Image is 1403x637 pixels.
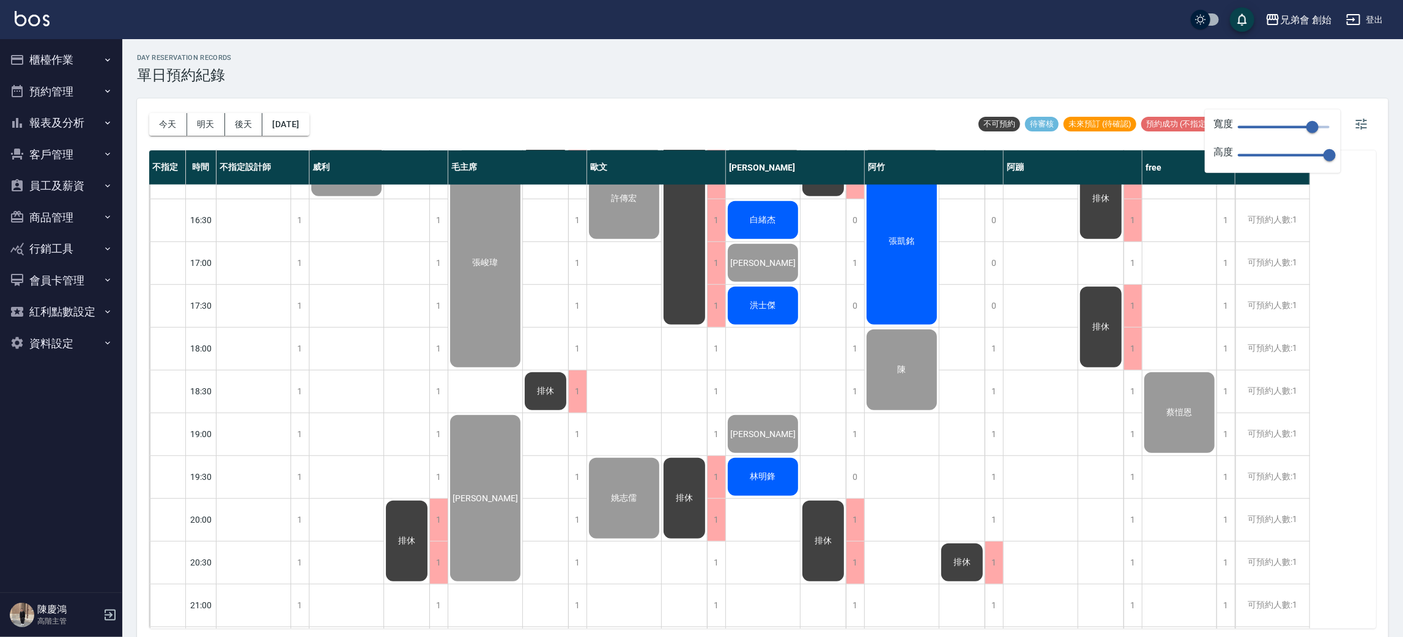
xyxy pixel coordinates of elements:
[587,150,726,185] div: 歐文
[535,386,557,397] span: 排休
[568,542,587,584] div: 1
[568,413,587,455] div: 1
[37,603,100,616] h5: 陳慶鴻
[470,257,501,268] span: 張峻瑋
[10,603,34,627] img: Person
[1235,584,1309,627] div: 可預約人數:1
[186,370,217,413] div: 18:30
[429,199,448,241] div: 1
[291,584,309,627] div: 1
[186,284,217,327] div: 17:30
[429,370,448,413] div: 1
[5,265,117,296] button: 會員卡管理
[1064,119,1136,130] span: 未來預訂 (待確認)
[979,119,1020,130] span: 不可預約
[186,150,217,185] div: 時間
[429,456,448,498] div: 1
[429,285,448,327] div: 1
[1164,407,1195,418] span: 蔡愷恩
[707,413,725,455] div: 1
[707,370,725,413] div: 1
[291,499,309,541] div: 1
[846,370,864,413] div: 1
[1124,242,1142,284] div: 1
[1124,413,1142,455] div: 1
[1124,499,1142,541] div: 1
[5,107,117,139] button: 報表及分析
[673,493,695,504] span: 排休
[1235,370,1309,413] div: 可預約人數:1
[186,241,217,284] div: 17:00
[895,364,909,375] span: 陳
[1213,118,1233,136] span: 寬度
[5,328,117,359] button: 資料設定
[5,202,117,234] button: 商品管理
[5,139,117,171] button: 客戶管理
[309,150,448,185] div: 威利
[728,429,798,439] span: [PERSON_NAME]
[748,471,779,482] span: 林明鋒
[291,370,309,413] div: 1
[448,150,587,185] div: 毛主席
[985,584,1003,627] div: 1
[1090,193,1112,204] span: 排休
[707,199,725,241] div: 1
[1004,150,1142,185] div: 阿蹦
[1124,584,1142,627] div: 1
[1216,456,1235,498] div: 1
[429,499,448,541] div: 1
[1235,456,1309,498] div: 可預約人數:1
[137,67,232,84] h3: 單日預約紀錄
[1341,9,1388,31] button: 登出
[1216,242,1235,284] div: 1
[846,242,864,284] div: 1
[186,541,217,584] div: 20:30
[429,242,448,284] div: 1
[186,327,217,370] div: 18:00
[707,499,725,541] div: 1
[985,285,1003,327] div: 0
[187,113,225,136] button: 明天
[985,499,1003,541] div: 1
[149,113,187,136] button: 今天
[291,328,309,370] div: 1
[5,233,117,265] button: 行銷工具
[1124,456,1142,498] div: 1
[707,242,725,284] div: 1
[262,113,309,136] button: [DATE]
[186,455,217,498] div: 19:30
[865,150,1004,185] div: 阿竹
[1216,542,1235,584] div: 1
[846,285,864,327] div: 0
[1216,199,1235,241] div: 1
[1280,12,1331,28] div: 兄弟會 創始
[846,456,864,498] div: 0
[1141,119,1214,130] span: 預約成功 (不指定)
[1235,285,1309,327] div: 可預約人數:1
[568,199,587,241] div: 1
[225,113,263,136] button: 後天
[846,542,864,584] div: 1
[568,328,587,370] div: 1
[186,498,217,541] div: 20:00
[1124,370,1142,413] div: 1
[985,328,1003,370] div: 1
[186,199,217,241] div: 16:30
[1216,584,1235,627] div: 1
[985,199,1003,241] div: 0
[846,584,864,627] div: 1
[429,328,448,370] div: 1
[396,536,418,547] span: 排休
[291,542,309,584] div: 1
[37,616,100,627] p: 高階主管
[1235,499,1309,541] div: 可預約人數:1
[1235,199,1309,241] div: 可預約人數:1
[1216,413,1235,455] div: 1
[15,11,50,26] img: Logo
[846,199,864,241] div: 0
[137,54,232,62] h2: day Reservation records
[726,150,865,185] div: [PERSON_NAME]
[1213,146,1233,164] span: 高度
[951,557,973,568] span: 排休
[1142,150,1235,185] div: free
